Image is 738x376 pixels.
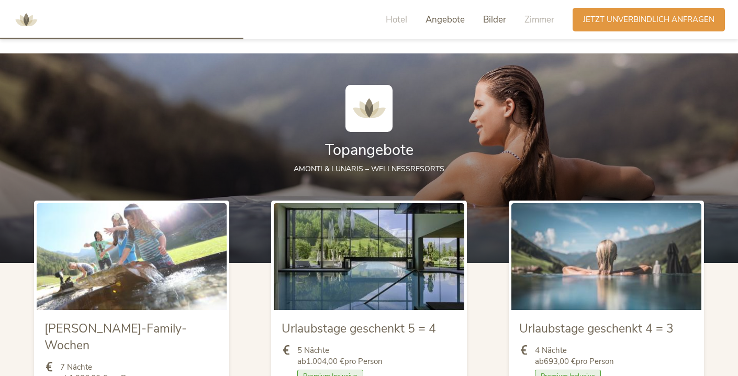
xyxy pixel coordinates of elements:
[10,16,42,23] a: AMONTI & LUNARIS Wellnessresort
[282,320,436,337] span: Urlaubstage geschenkt 5 = 4
[483,14,506,26] span: Bilder
[44,320,187,353] span: [PERSON_NAME]-Family-Wochen
[297,345,383,367] span: 5 Nächte ab pro Person
[544,356,576,367] b: 693,00 €
[10,4,42,36] img: AMONTI & LUNARIS Wellnessresort
[306,356,344,367] b: 1.004,00 €
[325,140,413,160] span: Topangebote
[386,14,407,26] span: Hotel
[535,345,614,367] span: 4 Nächte ab pro Person
[274,203,464,310] img: Urlaubstage geschenkt 5 = 4
[583,14,714,25] span: Jetzt unverbindlich anfragen
[519,320,674,337] span: Urlaubstage geschenkt 4 = 3
[37,203,227,310] img: Sommer-Family-Wochen
[345,85,393,132] img: AMONTI & LUNARIS Wellnessresort
[511,203,701,310] img: Urlaubstage geschenkt 4 = 3
[524,14,554,26] span: Zimmer
[426,14,465,26] span: Angebote
[294,164,444,174] span: AMONTI & LUNARIS – Wellnessresorts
